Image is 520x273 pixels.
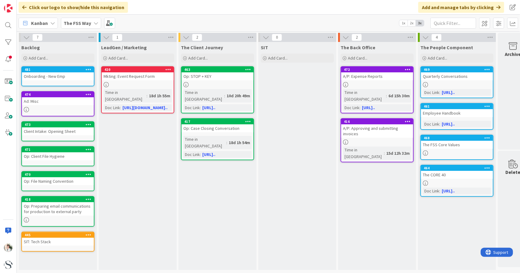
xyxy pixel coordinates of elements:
[19,2,128,13] div: Click our logo to show/hide this navigation
[420,165,493,197] a: 464The CORE 40Doc Link:[URL]..
[424,67,493,72] div: 469
[32,34,43,41] span: 7
[182,67,253,80] div: 463Op: STOP + KEY
[421,67,493,80] div: 469Quarterly Conversations
[21,232,94,252] a: 445SIT: Tech Stack
[200,104,201,111] span: :
[202,105,215,110] a: [URL]..
[25,233,94,237] div: 445
[25,67,94,72] div: 481
[22,122,94,135] div: 473Client Intake: Opening Sheet
[104,89,147,102] div: Time in [GEOGRAPHIC_DATA]
[4,261,12,269] img: avatar
[359,104,360,111] span: :
[182,119,253,132] div: 417Op: Case Closing Conversation
[352,34,362,41] span: 2
[22,177,94,185] div: Op: File Naming Convention
[431,34,442,41] span: 4
[362,105,375,110] a: [URL]..
[423,89,439,96] div: Doc Link
[182,124,253,132] div: Op: Case Closing Conversation
[182,119,253,124] div: 417
[102,67,174,72] div: 420
[22,122,94,127] div: 473
[423,121,439,127] div: Doc Link
[408,20,416,26] span: 2x
[29,55,48,61] span: Add Card...
[22,232,94,246] div: 445SIT: Tech Stack
[202,152,215,157] a: [URL]..
[348,55,367,61] span: Add Card...
[421,135,493,141] div: 468
[101,66,174,113] a: 420Mkting: Event Request FormTime in [GEOGRAPHIC_DATA]:18d 1h 55mDoc Link:[URL][DOMAIN_NAME]..
[424,166,493,170] div: 464
[421,72,493,80] div: Quarterly Conversations
[442,188,455,194] a: [URL]..
[421,109,493,117] div: Employee Handbook
[22,232,94,238] div: 445
[421,104,493,117] div: 461Employee Handbook
[268,55,288,61] span: Add Card...
[343,147,384,160] div: Time in [GEOGRAPHIC_DATA]
[102,72,174,80] div: Mkting: Event Request Form
[421,171,493,179] div: The CORE 40
[64,20,91,26] b: The FSS Way
[430,18,476,29] input: Quick Filter...
[22,92,94,105] div: 474Ad: Misc
[108,55,128,61] span: Add Card...
[341,67,413,80] div: 472A/P: Expense Reports
[341,66,414,113] a: 472A/P: Expense ReportsTime in [GEOGRAPHIC_DATA]:6d 15h 30mDoc Link:[URL]..
[384,150,385,157] span: :
[147,92,172,99] div: 18d 1h 55m
[102,67,174,80] div: 420Mkting: Event Request Form
[22,92,94,97] div: 474
[421,135,493,149] div: 468The FSS Core Values
[420,44,473,50] span: The People Component
[21,121,94,141] a: 473Client Intake: Opening Sheet
[341,44,375,50] span: The Back Office
[25,123,94,127] div: 473
[343,104,359,111] div: Doc Link
[442,90,455,95] a: [URL]..
[181,66,254,113] a: 463Op: STOP + KEYTime in [GEOGRAPHIC_DATA]:10d 20h 49mDoc Link:[URL]..
[112,34,122,41] span: 1
[181,118,254,160] a: 417Op: Case Closing ConversationTime in [GEOGRAPHIC_DATA]:18d 1h 54mDoc Link:[URL]..
[25,147,94,152] div: 471
[188,55,208,61] span: Add Card...
[385,150,411,157] div: 15d 12h 32m
[21,196,94,227] a: 418Op: Preparing email communications for production to external party
[183,136,226,149] div: Time in [GEOGRAPHIC_DATA]
[421,165,493,179] div: 464The CORE 40
[341,72,413,80] div: A/P: Expense Reports
[22,197,94,216] div: 418Op: Preparing email communications for production to external party
[22,172,94,185] div: 470Op: File Naming Convention
[183,151,200,158] div: Doc Link
[424,104,493,109] div: 461
[344,119,413,124] div: 416
[4,4,12,12] img: Visit kanbanzone.com
[104,67,174,72] div: 420
[420,135,493,160] a: 468The FSS Core Values
[21,91,94,116] a: 474Ad: Misc
[341,67,413,72] div: 472
[343,89,386,102] div: Time in [GEOGRAPHIC_DATA]
[21,66,94,86] a: 481Onboarding - New Emp
[183,89,224,102] div: Time in [GEOGRAPHIC_DATA]
[182,72,253,80] div: Op: STOP + KEY
[183,104,200,111] div: Doc Link
[439,89,440,96] span: :
[439,121,440,127] span: :
[341,118,414,162] a: 416A/P: Approving and submitting invoicesTime in [GEOGRAPHIC_DATA]:15d 12h 32m
[181,44,223,50] span: The Client Journey
[31,19,48,27] span: Kanban
[25,197,94,202] div: 418
[22,72,94,80] div: Onboarding - New Emp
[272,34,282,41] span: 0
[22,67,94,72] div: 481
[4,244,12,252] img: KT
[22,147,94,160] div: 471Op: Client File Hygiene
[416,20,424,26] span: 3x
[344,67,413,72] div: 472
[101,44,147,50] span: LeadGen / Marketing
[184,67,253,72] div: 463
